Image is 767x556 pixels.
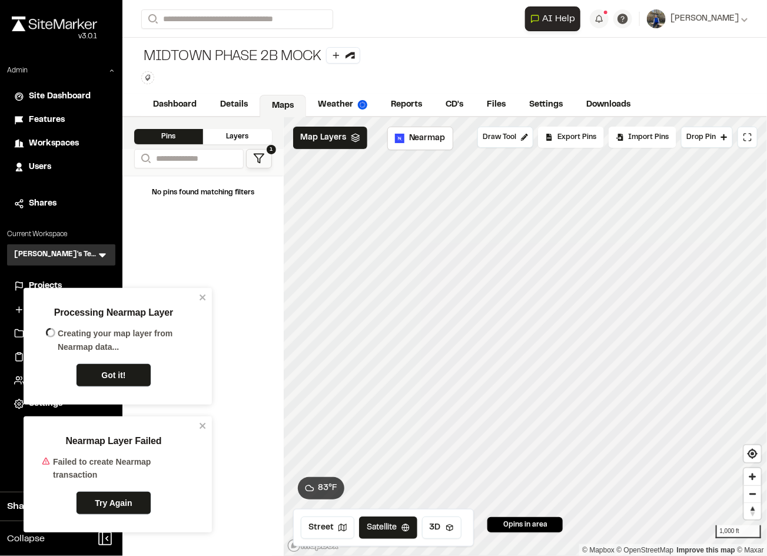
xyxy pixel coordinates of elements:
span: Failed to create Nearmap transaction [53,455,186,482]
a: Maxar [737,546,764,554]
a: Details [208,94,260,116]
div: Midtown Phase 2B Mock [141,47,360,67]
span: Users [29,161,51,174]
button: Drop Pin [681,127,733,148]
img: precipai.png [358,100,367,110]
span: Drop Pin [686,132,716,143]
span: Reset bearing to north [744,503,761,519]
a: Got it! [76,363,151,387]
a: Try Again [76,491,151,515]
span: Nearmap [409,132,446,145]
span: Site Dashboard [29,90,91,103]
span: 83 ° F [318,482,337,495]
a: Settings [517,94,575,116]
a: OpenStreetMap [617,546,674,554]
a: Projects [14,280,108,293]
div: Open AI Assistant [525,6,585,31]
div: Import Pins into your project [609,127,676,148]
a: Shares [14,197,108,210]
button: Reset bearing to north [744,502,761,519]
button: 83°F [298,477,344,499]
a: Site Dashboard [14,90,108,103]
button: close [199,293,207,302]
button: 1 [246,149,272,168]
img: User [647,9,666,28]
button: Zoom out [744,485,761,502]
a: Files [475,94,517,116]
span: AI Help [542,12,575,26]
a: Features [14,114,108,127]
a: Workspaces [14,137,108,150]
span: Workspaces [29,137,79,150]
button: Search [141,9,162,29]
a: Downloads [575,94,642,116]
div: Oh geez...please don't... [12,31,97,42]
button: Open AI Assistant [525,6,580,31]
a: Mapbox [582,546,615,554]
button: Search [134,149,155,168]
button: Edit Tags [141,71,154,84]
a: Reports [379,94,434,116]
div: No pins available to export [538,127,604,148]
button: 3D [422,517,461,539]
a: Maps [260,95,306,117]
a: Mapbox logo [287,539,339,552]
span: Features [29,114,65,127]
span: Collapse [7,532,45,546]
button: Nearmap [387,127,453,150]
span: 0 pins in area [503,519,547,530]
p: Current Workspace [7,229,115,240]
button: Find my location [744,445,761,462]
span: Export Pins [557,132,596,143]
img: rebrand.png [12,16,97,31]
button: [PERSON_NAME] [647,9,748,28]
div: Layers [203,129,272,144]
span: Map Layers [300,131,346,144]
button: Satellite [359,517,417,539]
a: CD's [434,94,475,116]
button: Draw Tool [477,127,533,148]
span: Projects [29,280,62,293]
p: Nearmap Layer Failed [65,434,161,448]
div: Pins [134,129,203,144]
button: Street [301,517,354,539]
span: Zoom out [744,486,761,502]
p: Processing Nearmap Layer [54,306,173,320]
button: Zoom in [744,468,761,485]
h3: [PERSON_NAME]'s Test [14,249,97,261]
span: Shares [29,197,57,210]
div: 1,000 ft [716,525,761,538]
a: Weather [306,94,379,116]
a: Dashboard [141,94,208,116]
a: Map feedback [677,546,735,554]
a: Users [14,161,108,174]
span: [PERSON_NAME] [670,12,739,25]
span: Share Workspace [7,499,86,514]
p: Admin [7,65,28,76]
img: Nearmap [395,134,404,143]
span: Import Pins [628,132,669,143]
span: Creating your map layer from Nearmap data... [58,327,186,354]
span: No pins found matching filters [152,190,254,196]
button: close [199,421,207,431]
span: Draw Tool [483,132,516,143]
span: 1 [267,145,276,154]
